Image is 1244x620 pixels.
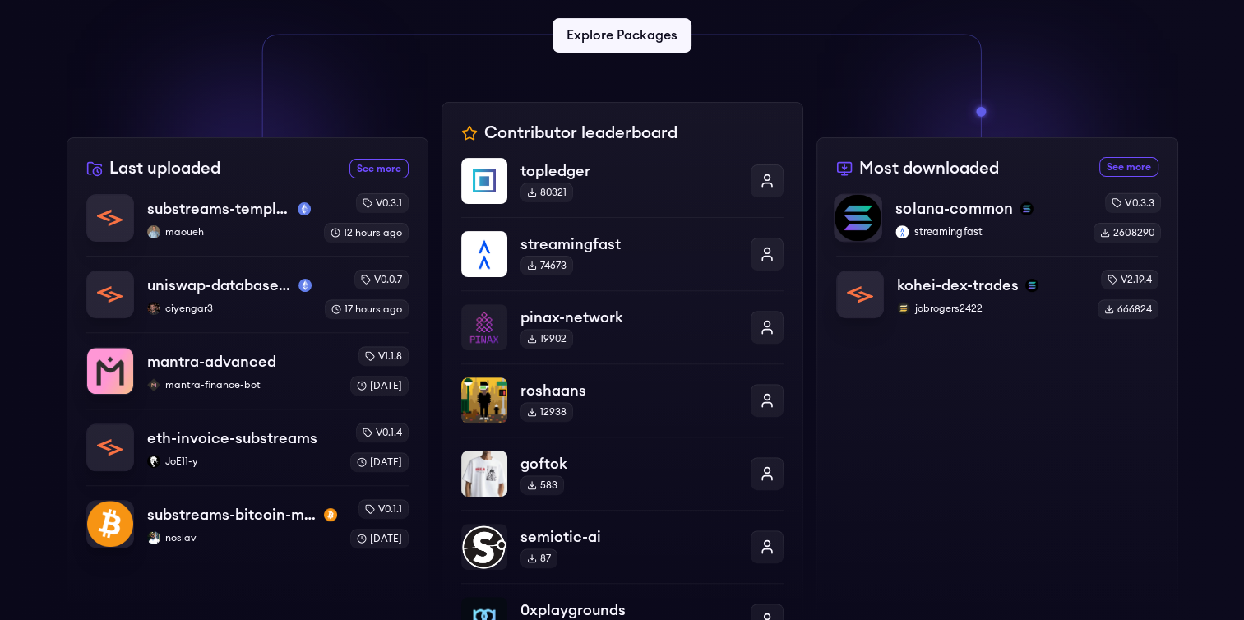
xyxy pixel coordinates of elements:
[897,274,1019,297] p: kohei-dex-trades
[835,194,881,241] img: solana-common
[147,427,317,450] p: eth-invoice-substreams
[354,270,409,289] div: v0.0.7
[461,377,507,423] img: roshaans
[520,548,557,568] div: 87
[461,304,507,350] img: pinax-network
[461,510,784,583] a: semiotic-aisemiotic-ai87
[87,271,133,317] img: uniswap-database-changes-mainnet
[298,202,311,215] img: mainnet
[520,160,738,183] p: topledger
[1020,202,1033,215] img: solana
[520,183,573,202] div: 80321
[349,159,409,178] a: See more recently uploaded packages
[1098,299,1158,319] div: 666824
[895,225,909,238] img: streamingfast
[358,499,409,519] div: v0.1.1
[461,217,784,290] a: streamingfaststreamingfast74673
[350,529,409,548] div: [DATE]
[147,531,337,544] p: noslav
[895,225,1080,238] p: streamingfast
[461,290,784,363] a: pinax-networkpinax-network19902
[86,332,409,409] a: mantra-advancedmantra-advancedmantra-finance-botmantra-finance-botv1.1.8[DATE]
[86,256,409,332] a: uniswap-database-changes-mainnetuniswap-database-changes-mainnetmainnetciyengar3ciyengar3v0.0.717...
[1101,270,1158,289] div: v2.19.4
[147,225,311,238] p: maoueh
[147,302,160,315] img: ciyengar3
[1104,192,1160,212] div: v0.3.3
[520,402,573,422] div: 12938
[87,424,133,470] img: eth-invoice-substreams
[897,302,1084,315] p: jobrogers2422
[324,508,337,521] img: btc-mainnet
[836,256,1158,319] a: kohei-dex-tradeskohei-dex-tradessolanajobrogers2422jobrogers2422v2.19.4666824
[520,233,738,256] p: streamingfast
[461,437,784,510] a: goftokgoftok583
[147,350,276,373] p: mantra-advanced
[553,18,691,53] a: Explore Packages
[325,299,409,319] div: 17 hours ago
[461,231,507,277] img: streamingfast
[87,195,133,241] img: substreams-template
[461,158,507,204] img: topledger
[147,455,337,468] p: JoE11-y
[1099,157,1158,177] a: See more most downloaded packages
[86,485,409,548] a: substreams-bitcoin-mainsubstreams-bitcoin-mainbtc-mainnetnoslavnoslavv0.1.1[DATE]
[356,193,409,213] div: v0.3.1
[520,475,564,495] div: 583
[350,452,409,472] div: [DATE]
[461,158,784,217] a: topledgertopledger80321
[520,379,738,402] p: roshaans
[461,451,507,497] img: goftok
[520,329,573,349] div: 19902
[86,409,409,485] a: eth-invoice-substreamseth-invoice-substreamsJoE11-yJoE11-yv0.1.4[DATE]
[1025,279,1038,292] img: solana
[350,376,409,396] div: [DATE]
[147,225,160,238] img: maoueh
[897,302,910,315] img: jobrogers2422
[147,455,160,468] img: JoE11-y
[324,223,409,243] div: 12 hours ago
[461,524,507,570] img: semiotic-ai
[147,378,160,391] img: mantra-finance-bot
[147,302,312,315] p: ciyengar3
[298,279,312,292] img: mainnet
[834,192,1161,256] a: solana-commonsolana-commonsolanastreamingfaststreamingfastv0.3.32608290
[86,193,409,256] a: substreams-templatesubstreams-templatemainnetmaouehmaouehv0.3.112 hours ago
[356,423,409,442] div: v0.1.4
[1093,223,1160,243] div: 2608290
[520,525,738,548] p: semiotic-ai
[147,197,291,220] p: substreams-template
[520,306,738,329] p: pinax-network
[87,501,133,547] img: substreams-bitcoin-main
[461,363,784,437] a: roshaansroshaans12938
[837,271,883,317] img: kohei-dex-trades
[520,256,573,275] div: 74673
[358,346,409,366] div: v1.1.8
[147,274,292,297] p: uniswap-database-changes-mainnet
[147,503,317,526] p: substreams-bitcoin-main
[147,531,160,544] img: noslav
[147,378,337,391] p: mantra-finance-bot
[520,452,738,475] p: goftok
[87,348,133,394] img: mantra-advanced
[895,197,1013,220] p: solana-common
